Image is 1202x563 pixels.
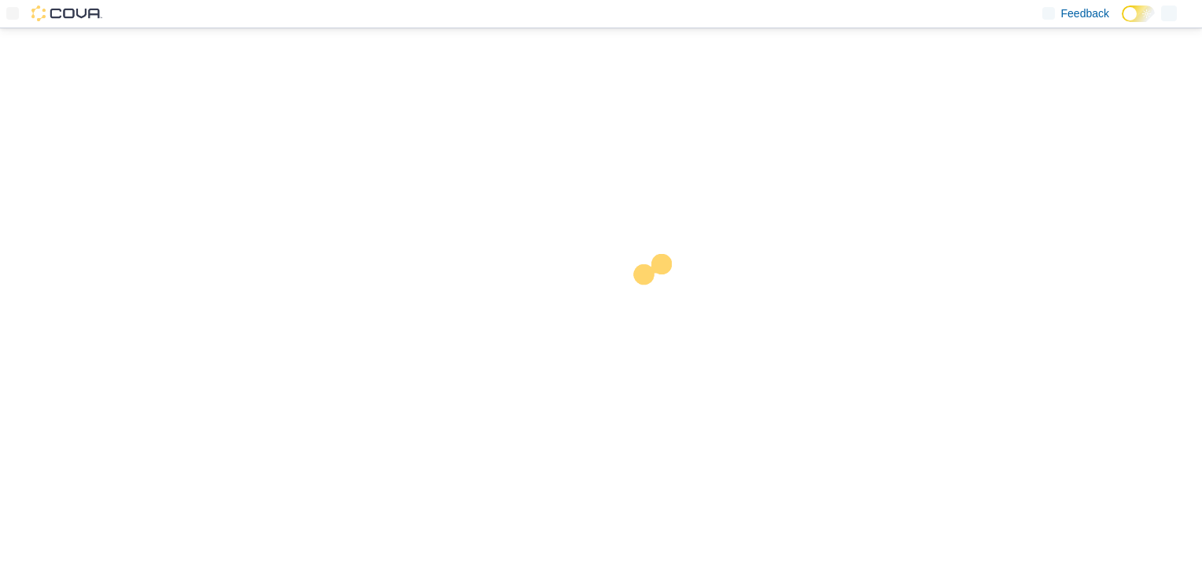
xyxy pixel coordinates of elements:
[1061,6,1109,21] span: Feedback
[601,242,719,360] img: cova-loader
[1122,6,1155,22] input: Dark Mode
[31,6,102,21] img: Cova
